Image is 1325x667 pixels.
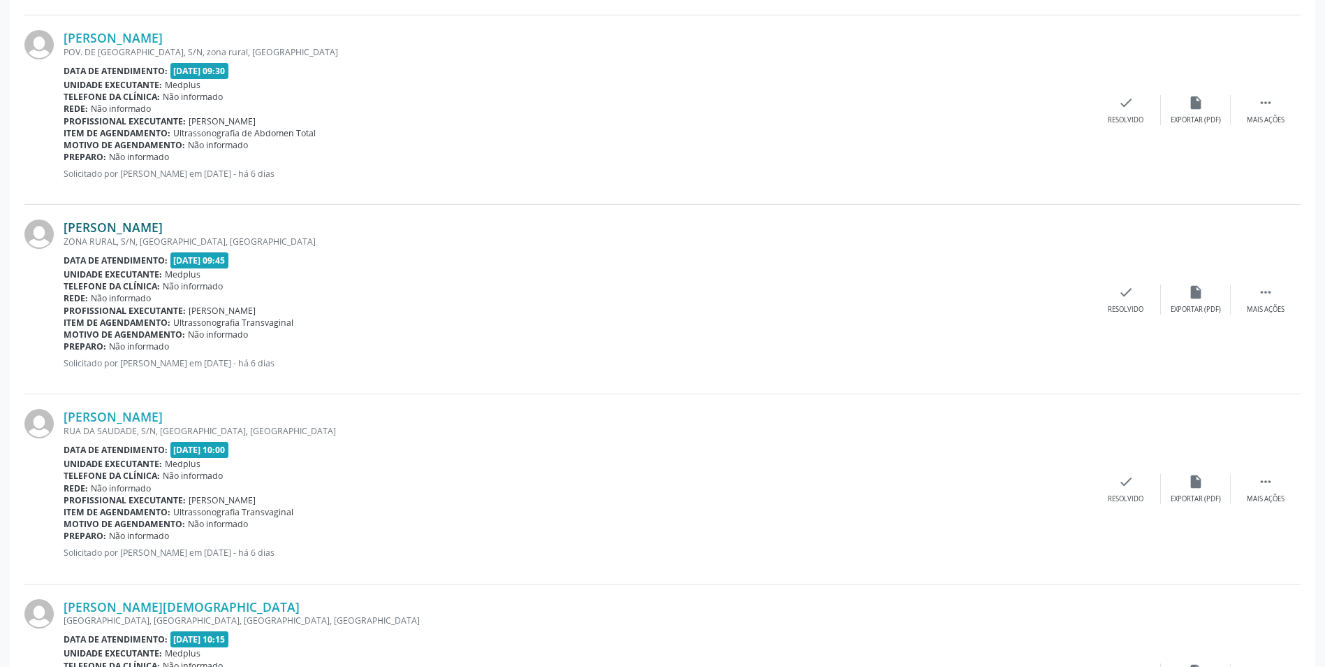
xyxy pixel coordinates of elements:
span: [PERSON_NAME] [189,115,256,127]
span: Não informado [163,280,223,292]
b: Data de atendimento: [64,254,168,266]
b: Unidade executante: [64,268,162,280]
span: Ultrassonografia Transvaginal [173,506,293,518]
div: Exportar (PDF) [1171,115,1221,125]
i:  [1258,285,1273,300]
span: Medplus [165,647,200,659]
div: Mais ações [1247,115,1284,125]
i:  [1258,474,1273,489]
span: [DATE] 10:00 [170,442,229,458]
span: Medplus [165,79,200,91]
b: Data de atendimento: [64,65,168,77]
span: [DATE] 10:15 [170,631,229,647]
div: POV. DE [GEOGRAPHIC_DATA], S/N, zona rural, [GEOGRAPHIC_DATA] [64,46,1091,58]
img: img [24,30,54,59]
b: Preparo: [64,340,106,352]
span: Ultrassonografia de Abdomen Total [173,127,316,139]
i: check [1118,474,1134,489]
i: insert_drive_file [1188,95,1203,110]
span: [DATE] 09:30 [170,63,229,79]
div: Resolvido [1108,305,1143,315]
span: Medplus [165,268,200,280]
b: Telefone da clínica: [64,91,160,103]
b: Unidade executante: [64,647,162,659]
b: Unidade executante: [64,79,162,91]
span: [DATE] 09:45 [170,252,229,268]
span: Não informado [163,470,223,482]
a: [PERSON_NAME][DEMOGRAPHIC_DATA] [64,599,300,615]
img: img [24,599,54,629]
a: [PERSON_NAME] [64,30,163,45]
a: [PERSON_NAME] [64,409,163,424]
p: Solicitado por [PERSON_NAME] em [DATE] - há 6 dias [64,168,1091,180]
b: Telefone da clínica: [64,280,160,292]
b: Preparo: [64,530,106,542]
div: [GEOGRAPHIC_DATA], [GEOGRAPHIC_DATA], [GEOGRAPHIC_DATA], [GEOGRAPHIC_DATA] [64,615,1091,626]
b: Item de agendamento: [64,506,170,518]
b: Profissional executante: [64,305,186,317]
div: Mais ações [1247,305,1284,315]
span: Não informado [91,482,151,494]
span: Não informado [109,151,169,163]
div: Exportar (PDF) [1171,305,1221,315]
span: [PERSON_NAME] [189,494,256,506]
span: Não informado [188,139,248,151]
div: Resolvido [1108,494,1143,504]
i: insert_drive_file [1188,285,1203,300]
div: Exportar (PDF) [1171,494,1221,504]
b: Data de atendimento: [64,444,168,456]
div: ZONA RURAL, S/N, [GEOGRAPHIC_DATA], [GEOGRAPHIC_DATA] [64,236,1091,248]
div: Resolvido [1108,115,1143,125]
span: [PERSON_NAME] [189,305,256,317]
p: Solicitado por [PERSON_NAME] em [DATE] - há 6 dias [64,357,1091,369]
span: Não informado [109,340,169,352]
img: img [24,220,54,249]
span: Não informado [163,91,223,103]
a: [PERSON_NAME] [64,220,163,235]
b: Motivo de agendamento: [64,329,185,340]
span: Ultrassonografia Transvaginal [173,317,293,329]
span: Não informado [91,292,151,304]
b: Preparo: [64,151,106,163]
b: Motivo de agendamento: [64,139,185,151]
b: Data de atendimento: [64,633,168,645]
b: Item de agendamento: [64,317,170,329]
i: insert_drive_file [1188,474,1203,489]
b: Rede: [64,482,88,494]
img: img [24,409,54,438]
b: Item de agendamento: [64,127,170,139]
div: RUA DA SAUDADE, S/N, [GEOGRAPHIC_DATA], [GEOGRAPHIC_DATA] [64,425,1091,437]
i: check [1118,95,1134,110]
b: Motivo de agendamento: [64,518,185,530]
span: Não informado [188,518,248,530]
span: Não informado [188,329,248,340]
span: Não informado [91,103,151,115]
span: Medplus [165,458,200,470]
b: Rede: [64,103,88,115]
i:  [1258,95,1273,110]
div: Mais ações [1247,494,1284,504]
span: Não informado [109,530,169,542]
b: Telefone da clínica: [64,470,160,482]
b: Profissional executante: [64,494,186,506]
p: Solicitado por [PERSON_NAME] em [DATE] - há 6 dias [64,547,1091,559]
b: Unidade executante: [64,458,162,470]
i: check [1118,285,1134,300]
b: Profissional executante: [64,115,186,127]
b: Rede: [64,292,88,304]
